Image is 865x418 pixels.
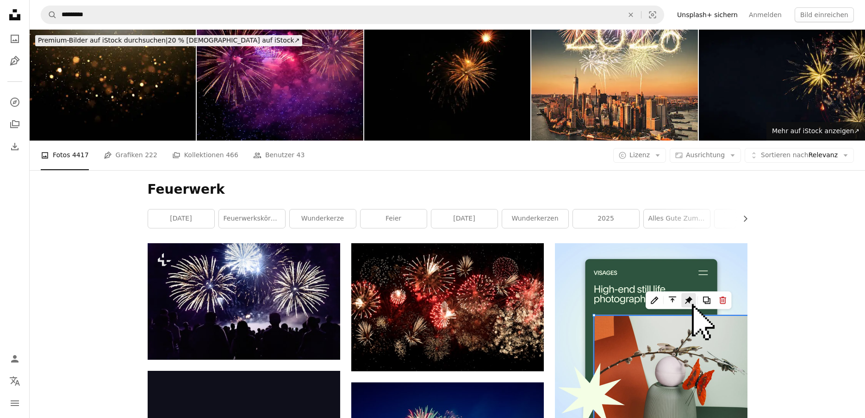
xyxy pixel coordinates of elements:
[145,150,157,160] span: 222
[670,148,741,163] button: Ausrichtung
[6,137,24,156] a: Bisherige Downloads
[621,6,641,24] button: Löschen
[6,115,24,134] a: Kollektionen
[686,151,725,159] span: Ausrichtung
[531,30,697,141] img: Neujahrsfeuerwerk 2026 in Manhattan
[148,297,340,306] a: Menschenmenge beobachtet Feuerwerk und feiert Silvester
[148,181,747,198] h1: Feuerwerk
[104,141,157,170] a: Grafiken 222
[745,148,854,163] button: Sortieren nachRelevanz
[364,30,530,141] img: Fireworks on black background
[761,151,809,159] span: Sortieren nach
[672,7,743,22] a: Unsplash+ sichern
[6,30,24,48] a: Fotos
[6,372,24,390] button: Sprache
[148,243,340,360] img: Menschenmenge beobachtet Feuerwerk und feiert Silvester
[351,303,544,311] a: gelbes und rotes Feuerwerk
[644,209,710,228] a: Alles Gute zum neuen Jahr
[30,30,308,52] a: Premium-Bilder auf iStock durchsuchen|20 % [DEMOGRAPHIC_DATA] auf iStock↗
[253,141,305,170] a: Benutzer 43
[6,52,24,70] a: Grafiken
[772,127,859,135] span: Mehr auf iStock anzeigen ↗
[795,7,854,22] button: Bild einreichen
[641,6,664,24] button: Visuelle Suche
[613,148,666,163] button: Lizenz
[30,30,196,141] img: Golden Bokeh Background
[41,6,664,24] form: Finden Sie Bildmaterial auf der ganzen Webseite
[6,93,24,111] a: Entdecken
[35,35,302,46] div: 20 % [DEMOGRAPHIC_DATA] auf iStock ↗
[148,209,214,228] a: [DATE]
[38,37,168,44] span: Premium-Bilder auf iStock durchsuchen |
[573,209,639,228] a: 2025
[743,7,787,22] a: Anmelden
[737,209,747,228] button: Liste nach rechts verschieben
[219,209,285,228] a: Feuerwerkskörper
[197,30,363,141] img: Purple Firework celebrate anniversary happy new year 2025, 4th of july holiday festival. Purple f...
[761,151,838,160] span: Relevanz
[172,141,238,170] a: Kollektionen 466
[431,209,498,228] a: [DATE]
[297,150,305,160] span: 43
[766,122,865,141] a: Mehr auf iStock anzeigen↗
[41,6,57,24] button: Unsplash suchen
[6,394,24,412] button: Menü
[290,209,356,228] a: Wunderkerze
[699,30,865,141] img: Silvesterfest Party Silvester 2024, Silvester Feuerwerk Hintergrund Banner Panorama - Feuerwerk a...
[361,209,427,228] a: Feier
[226,150,238,160] span: 466
[629,151,650,159] span: Lizenz
[351,243,544,371] img: gelbes und rotes Feuerwerk
[502,209,568,228] a: wunderkerzen
[6,350,24,368] a: Anmelden / Registrieren
[715,209,781,228] a: [DATE]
